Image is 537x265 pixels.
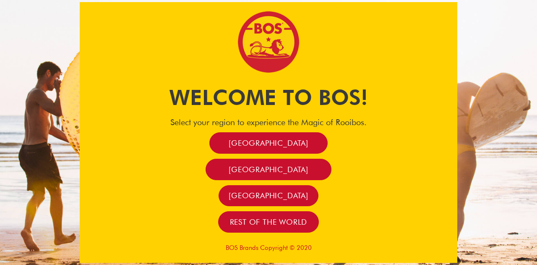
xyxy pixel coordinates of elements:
[229,165,308,174] span: [GEOGRAPHIC_DATA]
[80,83,457,112] h1: Welcome to BOS!
[230,217,308,227] span: Rest of the world
[229,138,308,148] span: [GEOGRAPHIC_DATA]
[229,191,308,200] span: [GEOGRAPHIC_DATA]
[219,185,318,207] a: [GEOGRAPHIC_DATA]
[80,244,457,252] p: BOS Brands Copyright © 2020
[218,211,319,233] a: Rest of the world
[80,117,457,127] h4: Select your region to experience the Magic of Rooibos.
[209,132,328,154] a: [GEOGRAPHIC_DATA]
[237,10,300,73] img: Bos Brands
[206,159,331,180] a: [GEOGRAPHIC_DATA]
